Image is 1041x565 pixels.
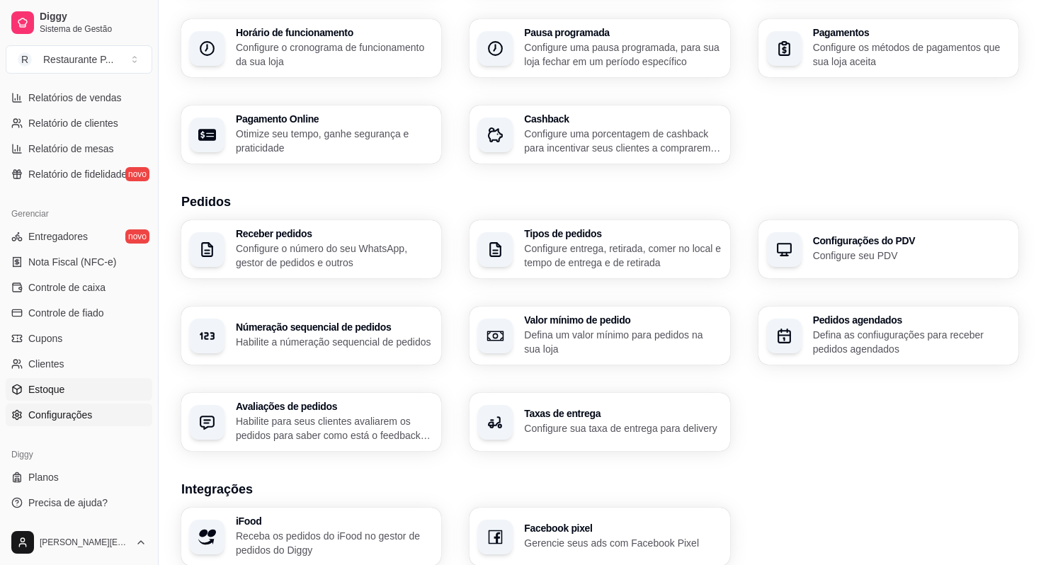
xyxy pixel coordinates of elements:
a: Controle de caixa [6,276,152,299]
button: Númeração sequencial de pedidosHabilite a númeração sequencial de pedidos [181,307,441,365]
h3: Pedidos [181,192,1018,212]
span: Relatório de mesas [28,142,114,156]
span: Planos [28,470,59,484]
h3: Pagamentos [813,28,1010,38]
a: Relatório de fidelidadenovo [6,163,152,186]
span: Configurações [28,408,92,422]
span: Relatórios de vendas [28,91,122,105]
div: Gerenciar [6,202,152,225]
h3: Horário de funcionamento [236,28,433,38]
a: Planos [6,466,152,489]
span: Clientes [28,357,64,371]
p: Habilite para seus clientes avaliarem os pedidos para saber como está o feedback da sua loja [236,414,433,443]
h3: Taxas de entrega [524,409,721,418]
button: Valor mínimo de pedidoDefina um valor mínimo para pedidos na sua loja [470,307,729,365]
p: Configure seu PDV [813,249,1010,263]
button: [PERSON_NAME][EMAIL_ADDRESS][DOMAIN_NAME] [6,525,152,559]
p: Configure uma pausa programada, para sua loja fechar em um período específico [524,40,721,69]
a: Estoque [6,378,152,401]
a: Controle de fiado [6,302,152,324]
h3: Receber pedidos [236,229,433,239]
span: Relatório de fidelidade [28,167,127,181]
span: Sistema de Gestão [40,23,147,35]
button: PagamentosConfigure os métodos de pagamentos que sua loja aceita [758,19,1018,77]
a: Precisa de ajuda? [6,491,152,514]
h3: Valor mínimo de pedido [524,315,721,325]
span: Entregadores [28,229,88,244]
button: Select a team [6,45,152,74]
p: Defina um valor mínimo para pedidos na sua loja [524,328,721,356]
span: Estoque [28,382,64,396]
a: Relatório de clientes [6,112,152,135]
button: Receber pedidosConfigure o número do seu WhatsApp, gestor de pedidos e outros [181,220,441,278]
h3: iFood [236,516,433,526]
a: Entregadoresnovo [6,225,152,248]
button: Tipos de pedidosConfigure entrega, retirada, comer no local e tempo de entrega e de retirada [470,220,729,278]
p: Configure o número do seu WhatsApp, gestor de pedidos e outros [236,241,433,270]
p: Configure o cronograma de funcionamento da sua loja [236,40,433,69]
p: Habilite a númeração sequencial de pedidos [236,335,433,349]
a: Nota Fiscal (NFC-e) [6,251,152,273]
button: Taxas de entregaConfigure sua taxa de entrega para delivery [470,393,729,451]
h3: Pausa programada [524,28,721,38]
p: Otimize seu tempo, ganhe segurança e praticidade [236,127,433,155]
h3: Cashback [524,114,721,124]
a: Cupons [6,327,152,350]
span: Precisa de ajuda? [28,496,108,510]
span: Controle de fiado [28,306,104,320]
h3: Pagamento Online [236,114,433,124]
p: Defina as confiugurações para receber pedidos agendados [813,328,1010,356]
span: Diggy [40,11,147,23]
h3: Facebook pixel [524,523,721,533]
span: Relatório de clientes [28,116,118,130]
p: Configure uma porcentagem de cashback para incentivar seus clientes a comprarem em sua loja [524,127,721,155]
h3: Númeração sequencial de pedidos [236,322,433,332]
button: Pausa programadaConfigure uma pausa programada, para sua loja fechar em um período específico [470,19,729,77]
button: Configurações do PDVConfigure seu PDV [758,220,1018,278]
h3: Pedidos agendados [813,315,1010,325]
p: Configure entrega, retirada, comer no local e tempo de entrega e de retirada [524,241,721,270]
a: DiggySistema de Gestão [6,6,152,40]
p: Gerencie seus ads com Facebook Pixel [524,536,721,550]
h3: Integrações [181,479,1018,499]
a: Clientes [6,353,152,375]
span: Nota Fiscal (NFC-e) [28,255,116,269]
button: Avaliações de pedidosHabilite para seus clientes avaliarem os pedidos para saber como está o feed... [181,393,441,451]
button: Horário de funcionamentoConfigure o cronograma de funcionamento da sua loja [181,19,441,77]
span: Cupons [28,331,62,346]
button: Pedidos agendadosDefina as confiugurações para receber pedidos agendados [758,307,1018,365]
button: Pagamento OnlineOtimize seu tempo, ganhe segurança e praticidade [181,105,441,164]
a: Relatório de mesas [6,137,152,160]
h3: Tipos de pedidos [524,229,721,239]
span: R [18,52,32,67]
p: Receba os pedidos do iFood no gestor de pedidos do Diggy [236,529,433,557]
h3: Avaliações de pedidos [236,401,433,411]
a: Relatórios de vendas [6,86,152,109]
h3: Configurações do PDV [813,236,1010,246]
span: Controle de caixa [28,280,106,295]
span: [PERSON_NAME][EMAIL_ADDRESS][DOMAIN_NAME] [40,537,130,548]
p: Configure os métodos de pagamentos que sua loja aceita [813,40,1010,69]
a: Configurações [6,404,152,426]
div: Diggy [6,443,152,466]
div: Restaurante P ... [43,52,113,67]
p: Configure sua taxa de entrega para delivery [524,421,721,435]
button: CashbackConfigure uma porcentagem de cashback para incentivar seus clientes a comprarem em sua loja [470,105,729,164]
